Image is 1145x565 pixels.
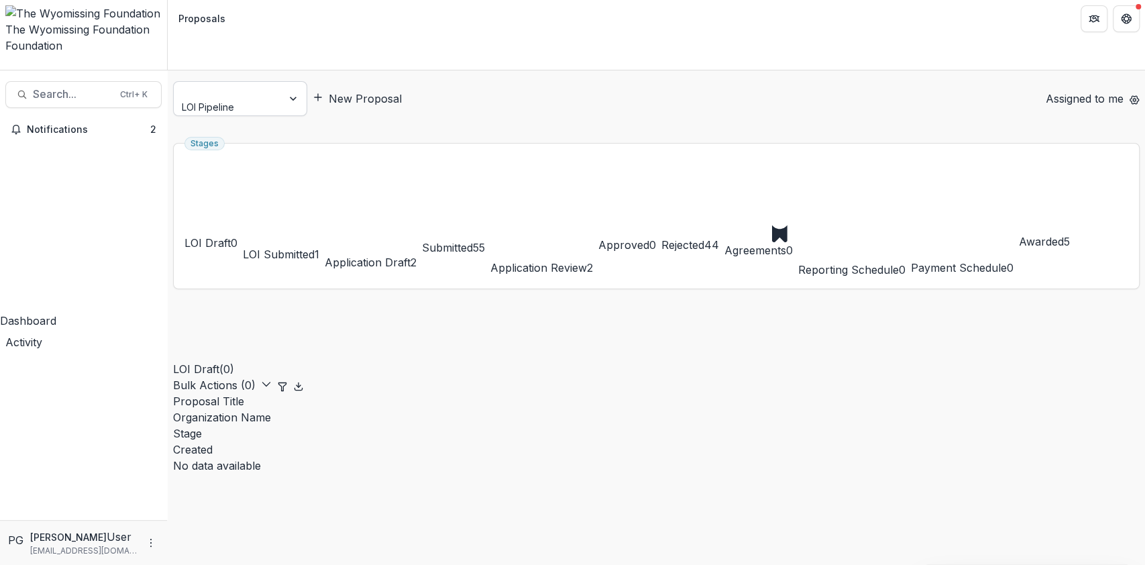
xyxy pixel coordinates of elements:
[724,154,793,278] button: Agreements0
[30,545,138,557] p: [EMAIL_ADDRESS][DOMAIN_NAME]
[1129,91,1140,107] button: Open table manager
[143,535,159,551] button: More
[315,248,319,261] span: 1
[598,238,649,252] span: Approved
[173,409,304,425] div: Organization Name
[1064,235,1070,248] span: 5
[587,261,593,274] span: 2
[649,238,656,252] span: 0
[173,378,256,392] span: Bulk Actions ( 0 )
[173,425,304,442] div: Stage
[231,236,237,250] span: 0
[173,377,272,393] button: Bulk Actions (0)
[5,39,62,52] span: Foundation
[173,442,304,458] div: Created
[173,300,234,377] h2: LOI Draft ( 0 )
[173,9,231,28] nav: breadcrumb
[5,21,162,38] div: The Wyomissing Foundation
[422,154,485,278] button: Submitted55
[5,119,162,140] button: Notifications2
[5,81,162,108] button: Search...
[724,244,786,257] span: Agreements
[8,532,25,548] div: Pat Giles
[150,123,156,135] span: 2
[661,154,719,278] button: Rejected44
[598,154,656,278] button: Approved0
[490,261,587,274] span: Application Review
[798,154,906,278] button: Reporting Schedule0
[27,124,150,136] span: Notifications
[33,88,112,101] span: Search...
[911,261,1007,274] span: Payment Schedule
[173,393,304,409] div: Proposal Title
[899,263,906,276] span: 0
[704,238,719,252] span: 44
[1007,261,1014,274] span: 0
[243,154,319,278] button: LOI Submitted1
[190,139,219,148] span: Stages
[1019,235,1064,248] span: Awarded
[473,241,485,254] span: 55
[173,458,304,474] p: No data available
[490,154,593,278] button: Application Review2
[1081,5,1107,32] button: Partners
[325,256,411,269] span: Application Draft
[313,91,402,107] button: New Proposal
[30,530,107,544] p: [PERSON_NAME]
[184,236,231,250] span: LOI Draft
[411,256,417,269] span: 2
[1019,154,1070,278] button: Awarded5
[293,377,304,393] button: Export table data
[911,154,1014,278] button: Payment Schedule0
[277,377,288,393] button: Edit table settings
[182,100,254,114] div: LOI Pipeline
[786,244,793,257] span: 0
[661,238,704,252] span: Rejected
[5,5,162,21] img: The Wyomissing Foundation
[798,263,899,276] span: Reporting Schedule
[107,529,131,545] p: User
[184,154,237,278] button: LOI Draft0
[1113,5,1140,32] button: Get Help
[243,248,315,261] span: LOI Submitted
[178,11,225,25] div: Proposals
[325,154,417,278] button: Application Draft2
[5,336,42,349] span: Activity
[117,87,150,102] div: Ctrl + K
[422,241,473,254] span: Submitted
[1040,91,1124,107] button: Assigned to me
